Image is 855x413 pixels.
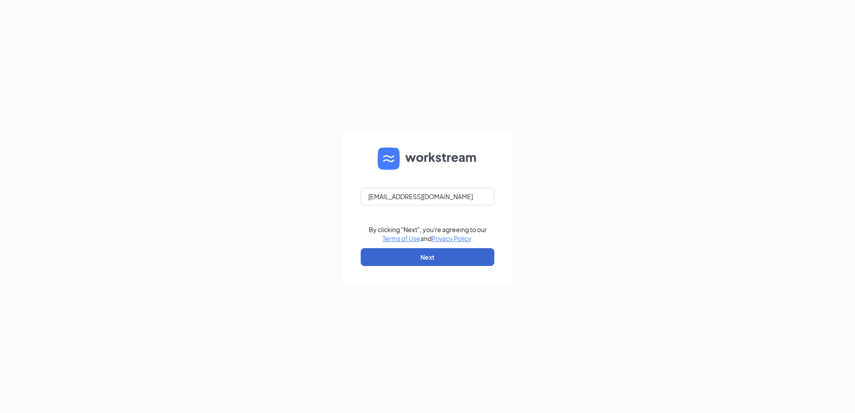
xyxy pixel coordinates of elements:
a: Privacy Policy [432,234,471,242]
div: By clicking "Next", you're agreeing to our and . [369,225,487,243]
input: Email [361,188,494,205]
img: WS logo and Workstream text [378,147,477,170]
button: Next [361,248,494,266]
a: Terms of Use [383,234,420,242]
